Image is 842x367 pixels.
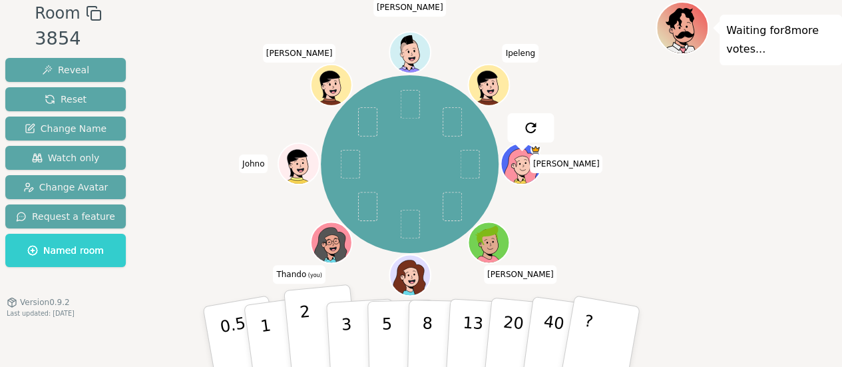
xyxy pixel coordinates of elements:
img: reset [523,120,538,136]
span: Change Name [25,122,106,135]
button: Reset [5,87,126,111]
div: 3854 [35,25,101,53]
span: Click to change your name [530,155,603,173]
span: Request a feature [16,210,115,223]
button: Version0.9.2 [7,297,70,308]
span: Norval is the host [530,145,540,155]
span: Click to change your name [263,44,336,63]
span: (you) [306,272,322,278]
span: Click to change your name [239,155,268,173]
span: Change Avatar [23,181,108,194]
span: Click to change your name [484,265,557,284]
button: Change Avatar [5,175,126,199]
span: Click to change your name [502,44,538,63]
span: Room [35,1,80,25]
button: Request a feature [5,204,126,228]
span: Click to change your name [273,265,325,284]
button: Reveal [5,58,126,82]
span: Reset [45,93,87,106]
span: Named room [27,244,104,257]
button: Click to change your avatar [312,224,350,262]
span: Version 0.9.2 [20,297,70,308]
p: Waiting for 8 more votes... [726,21,835,59]
span: Watch only [32,151,100,165]
span: Last updated: [DATE] [7,310,75,317]
button: Named room [5,234,126,267]
button: Watch only [5,146,126,170]
button: Change Name [5,117,126,141]
span: Reveal [42,63,89,77]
